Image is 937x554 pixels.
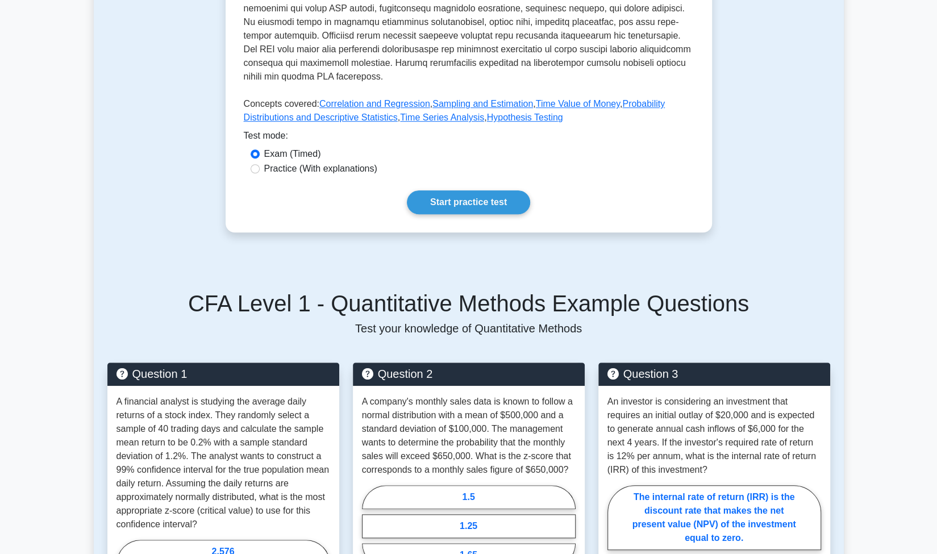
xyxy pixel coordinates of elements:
[319,99,430,109] a: Correlation and Regression
[487,113,563,122] a: Hypothesis Testing
[362,485,576,509] label: 1.5
[536,99,620,109] a: Time Value of Money
[264,162,377,176] label: Practice (With explanations)
[407,190,530,214] a: Start practice test
[107,322,830,335] p: Test your knowledge of Quantitative Methods
[607,485,821,550] label: The internal rate of return (IRR) is the discount rate that makes the net present value (NPV) of ...
[362,514,576,538] label: 1.25
[244,129,694,147] div: Test mode:
[607,395,821,477] p: An investor is considering an investment that requires an initial outlay of $20,000 and is expect...
[400,113,484,122] a: Time Series Analysis
[116,395,330,531] p: A financial analyst is studying the average daily returns of a stock index. They randomly select ...
[116,367,330,381] h5: Question 1
[362,367,576,381] h5: Question 2
[107,290,830,317] h5: CFA Level 1 - Quantitative Methods Example Questions
[432,99,533,109] a: Sampling and Estimation
[362,395,576,477] p: A company's monthly sales data is known to follow a normal distribution with a mean of $500,000 a...
[244,97,694,129] p: Concepts covered: , , , , ,
[264,147,321,161] label: Exam (Timed)
[607,367,821,381] h5: Question 3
